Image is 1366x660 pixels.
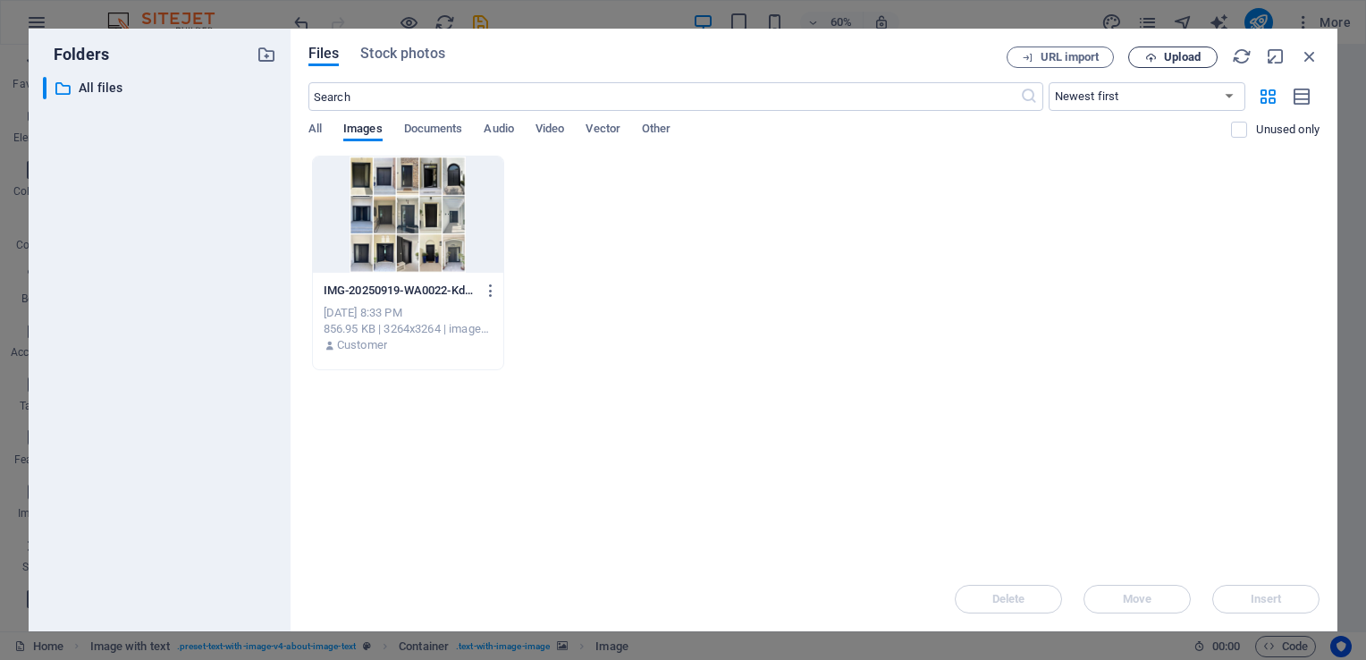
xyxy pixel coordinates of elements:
[404,118,463,143] span: Documents
[1007,47,1114,68] button: URL import
[535,118,564,143] span: Video
[1128,47,1218,68] button: Upload
[1041,52,1099,63] span: URL import
[324,305,493,321] div: [DATE] 8:33 PM
[43,77,46,99] div: ​
[360,43,444,64] span: Stock photos
[324,321,493,337] div: 856.95 KB | 3264x3264 | image/jpeg
[308,43,340,64] span: Files
[1232,47,1252,66] i: Reload
[257,45,276,64] i: Create new folder
[324,283,476,299] p: IMG-20250919-WA0022-KdwpXYudHl0GLtrkaTbB8Q.jpg
[1266,47,1286,66] i: Minimize
[1256,122,1320,138] p: Displays only files that are not in use on the website. Files added during this session can still...
[1300,47,1320,66] i: Close
[586,118,620,143] span: Vector
[1164,52,1201,63] span: Upload
[484,118,513,143] span: Audio
[642,118,670,143] span: Other
[337,337,387,353] p: Customer
[308,118,322,143] span: All
[79,78,243,98] p: All files
[308,82,1020,111] input: Search
[343,118,383,143] span: Images
[43,43,109,66] p: Folders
